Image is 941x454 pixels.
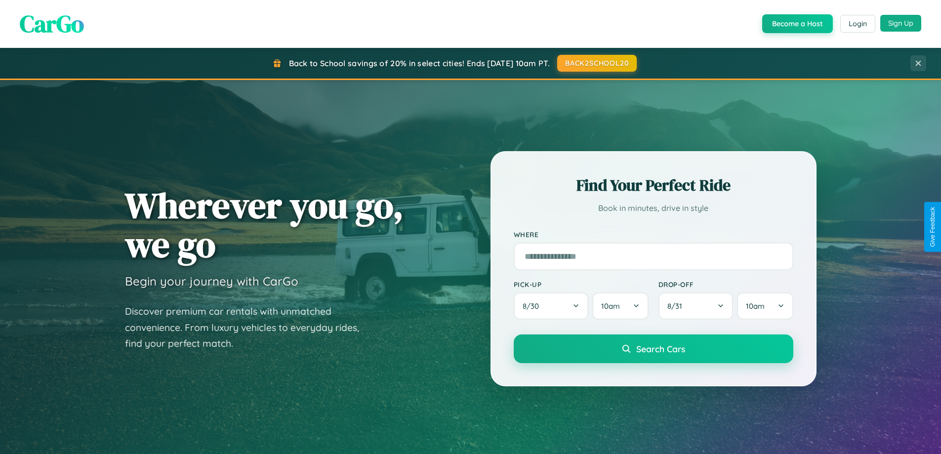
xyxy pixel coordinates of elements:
label: Pick-up [514,280,649,289]
span: 10am [746,301,765,311]
span: CarGo [20,7,84,40]
button: Login [840,15,875,33]
button: 10am [592,292,648,320]
button: 10am [737,292,793,320]
p: Book in minutes, drive in style [514,201,793,215]
span: Back to School savings of 20% in select cities! Ends [DATE] 10am PT. [289,58,550,68]
h1: Wherever you go, we go [125,186,404,264]
button: Become a Host [762,14,833,33]
h3: Begin your journey with CarGo [125,274,298,289]
button: BACK2SCHOOL20 [557,55,637,72]
button: Search Cars [514,334,793,363]
span: 10am [601,301,620,311]
p: Discover premium car rentals with unmatched convenience. From luxury vehicles to everyday rides, ... [125,303,372,352]
button: 8/31 [658,292,734,320]
span: 8 / 31 [667,301,687,311]
button: Sign Up [880,15,921,32]
button: 8/30 [514,292,589,320]
label: Drop-off [658,280,793,289]
h2: Find Your Perfect Ride [514,174,793,196]
div: Give Feedback [929,207,936,247]
span: 8 / 30 [523,301,544,311]
label: Where [514,230,793,239]
span: Search Cars [636,343,685,354]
